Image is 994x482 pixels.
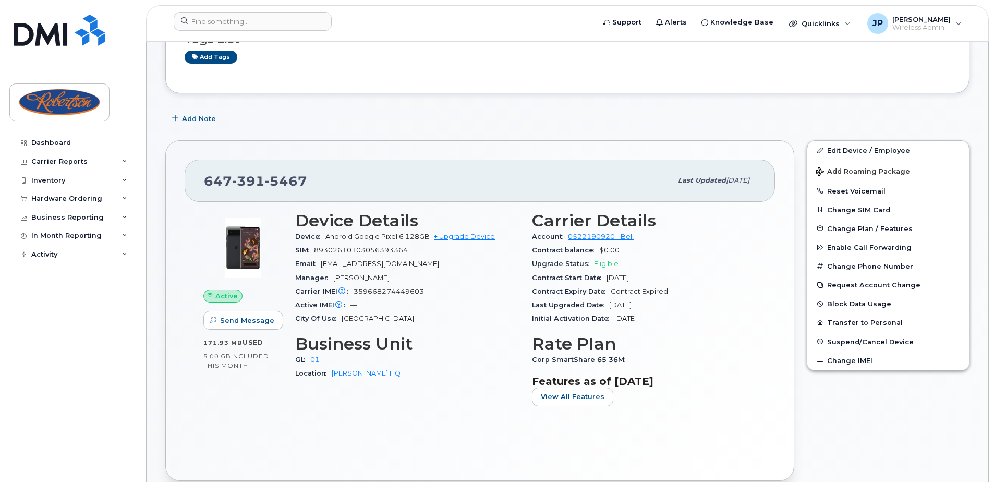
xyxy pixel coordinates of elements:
[434,233,495,240] a: + Upgrade Device
[532,246,599,254] span: Contract balance
[295,334,519,353] h3: Business Unit
[350,301,357,309] span: —
[182,114,216,124] span: Add Note
[203,339,243,346] span: 171.93 MB
[295,356,310,364] span: GL
[710,17,773,28] span: Knowledge Base
[596,12,649,33] a: Support
[816,167,910,177] span: Add Roaming Package
[892,23,951,32] span: Wireless Admin
[321,260,439,268] span: [EMAIL_ADDRESS][DOMAIN_NAME]
[232,173,265,189] span: 391
[220,316,274,326] span: Send Message
[807,257,969,275] button: Change Phone Number
[807,182,969,200] button: Reset Voicemail
[185,51,237,64] a: Add tags
[678,176,726,184] span: Last updated
[212,216,274,279] img: image20231002-3703462-zbxej1.jpeg
[204,173,307,189] span: 647
[599,246,620,254] span: $0.00
[532,356,630,364] span: Corp SmartShare 65 36M
[649,12,694,33] a: Alerts
[203,353,231,360] span: 5.00 GB
[892,15,951,23] span: [PERSON_NAME]
[333,274,390,282] span: [PERSON_NAME]
[332,369,401,377] a: [PERSON_NAME] HQ
[532,334,756,353] h3: Rate Plan
[295,274,333,282] span: Manager
[807,332,969,351] button: Suspend/Cancel Device
[295,246,314,254] span: SIM
[807,313,969,332] button: Transfer to Personal
[265,173,307,189] span: 5467
[807,275,969,294] button: Request Account Change
[532,211,756,230] h3: Carrier Details
[827,244,912,251] span: Enable Call Forwarding
[611,287,668,295] span: Contract Expired
[807,351,969,370] button: Change IMEI
[325,233,430,240] span: Android Google Pixel 6 128GB
[532,315,614,322] span: Initial Activation Date
[614,315,637,322] span: [DATE]
[295,211,519,230] h3: Device Details
[594,260,619,268] span: Eligible
[295,315,342,322] span: City Of Use
[568,233,634,240] a: 0522190920 - Bell
[215,291,238,301] span: Active
[243,339,263,346] span: used
[314,246,408,254] span: 89302610103056393364
[807,219,969,238] button: Change Plan / Features
[203,352,269,369] span: included this month
[860,13,969,34] div: Jonathan Phu
[807,294,969,313] button: Block Data Usage
[295,260,321,268] span: Email
[665,17,687,28] span: Alerts
[807,160,969,182] button: Add Roaming Package
[532,375,756,388] h3: Features as of [DATE]
[310,356,320,364] a: 01
[802,19,840,28] span: Quicklinks
[782,13,858,34] div: Quicklinks
[807,141,969,160] a: Edit Device / Employee
[609,301,632,309] span: [DATE]
[607,274,629,282] span: [DATE]
[295,287,354,295] span: Carrier IMEI
[174,12,332,31] input: Find something...
[612,17,641,28] span: Support
[872,17,883,30] span: JP
[541,392,604,402] span: View All Features
[532,260,594,268] span: Upgrade Status
[342,315,414,322] span: [GEOGRAPHIC_DATA]
[165,109,225,128] button: Add Note
[532,301,609,309] span: Last Upgraded Date
[532,233,568,240] span: Account
[532,274,607,282] span: Contract Start Date
[827,338,914,345] span: Suspend/Cancel Device
[807,200,969,219] button: Change SIM Card
[185,33,950,46] h3: Tags List
[532,388,613,406] button: View All Features
[295,301,350,309] span: Active IMEI
[203,311,283,330] button: Send Message
[532,287,611,295] span: Contract Expiry Date
[295,233,325,240] span: Device
[827,224,913,232] span: Change Plan / Features
[807,238,969,257] button: Enable Call Forwarding
[694,12,781,33] a: Knowledge Base
[354,287,424,295] span: 359668274449603
[295,369,332,377] span: Location
[726,176,749,184] span: [DATE]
